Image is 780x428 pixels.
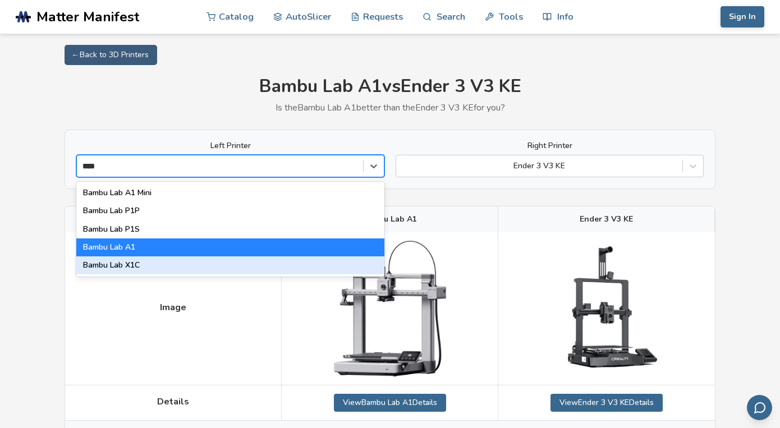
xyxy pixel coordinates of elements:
[396,141,704,150] label: Right Printer
[82,162,104,171] input: Bambu Lab A1 MiniBambu Lab P1PBambu Lab P1SBambu Lab A1Bambu Lab X1C
[36,9,139,25] span: Matter Manifest
[334,394,446,412] a: ViewBambu Lab A1Details
[76,256,384,274] div: Bambu Lab X1C
[747,395,772,420] button: Send feedback via email
[160,302,186,312] span: Image
[76,202,384,220] div: Bambu Lab P1P
[550,246,663,371] img: Ender 3 V3 KE
[550,394,663,412] a: ViewEnder 3 V3 KEDetails
[65,103,715,113] p: Is the Bambu Lab A1 better than the Ender 3 V3 KE for you?
[76,141,384,150] label: Left Printer
[580,215,633,224] span: Ender 3 V3 KE
[334,241,446,376] img: Bambu Lab A1
[157,397,189,407] span: Details
[721,6,764,27] button: Sign In
[363,215,417,224] span: Bambu Lab A1
[402,162,404,171] input: Ender 3 V3 KE
[65,76,715,97] h1: Bambu Lab A1 vs Ender 3 V3 KE
[76,220,384,238] div: Bambu Lab P1S
[76,238,384,256] div: Bambu Lab A1
[65,45,157,65] a: ← Back to 3D Printers
[76,184,384,202] div: Bambu Lab A1 Mini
